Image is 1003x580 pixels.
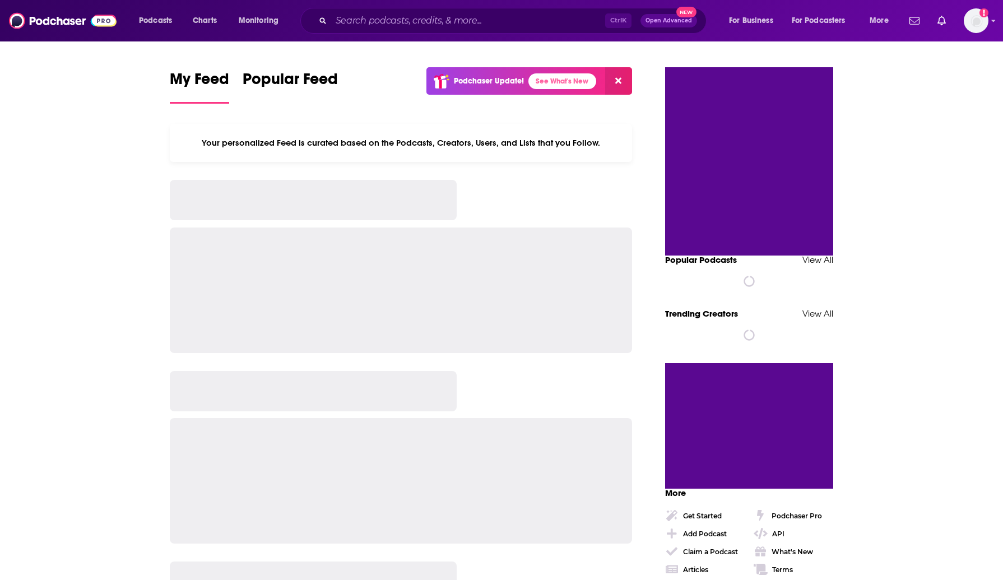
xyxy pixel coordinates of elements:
[772,530,784,538] div: API
[528,73,596,89] a: See What's New
[772,547,813,556] div: What's New
[243,69,338,104] a: Popular Feed
[792,13,846,29] span: For Podcasters
[193,13,217,29] span: Charts
[239,13,278,29] span: Monitoring
[683,547,738,556] div: Claim a Podcast
[665,308,738,319] a: Trending Creators
[665,527,745,540] a: Add Podcast
[979,8,988,17] svg: Add a profile image
[802,254,833,265] a: View All
[243,69,338,95] span: Popular Feed
[784,12,862,30] button: open menu
[9,10,117,31] img: Podchaser - Follow, Share and Rate Podcasts
[640,14,697,27] button: Open AdvancedNew
[772,565,793,574] div: Terms
[870,13,889,29] span: More
[964,8,988,33] button: Show profile menu
[964,8,988,33] span: Logged in as elizabeth.zheng
[729,13,773,29] span: For Business
[754,509,833,522] a: Podchaser Pro
[802,308,833,319] a: View All
[170,69,229,95] span: My Feed
[170,69,229,104] a: My Feed
[311,8,717,34] div: Search podcasts, credits, & more...
[665,563,745,576] a: Articles
[131,12,187,30] button: open menu
[665,545,745,558] a: Claim a Podcast
[605,13,631,28] span: Ctrl K
[905,11,924,30] a: Show notifications dropdown
[754,545,833,558] a: What's New
[646,18,692,24] span: Open Advanced
[772,512,822,520] div: Podchaser Pro
[665,254,737,265] a: Popular Podcasts
[185,12,224,30] a: Charts
[964,8,988,33] img: User Profile
[933,11,950,30] a: Show notifications dropdown
[754,527,833,540] a: API
[139,13,172,29] span: Podcasts
[676,7,696,17] span: New
[683,565,708,574] div: Articles
[683,512,722,520] div: Get Started
[665,488,686,498] span: More
[754,563,833,576] a: Terms
[170,124,632,162] div: Your personalized Feed is curated based on the Podcasts, Creators, Users, and Lists that you Follow.
[721,12,787,30] button: open menu
[231,12,293,30] button: open menu
[331,12,605,30] input: Search podcasts, credits, & more...
[862,12,903,30] button: open menu
[454,76,524,86] p: Podchaser Update!
[683,530,727,538] div: Add Podcast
